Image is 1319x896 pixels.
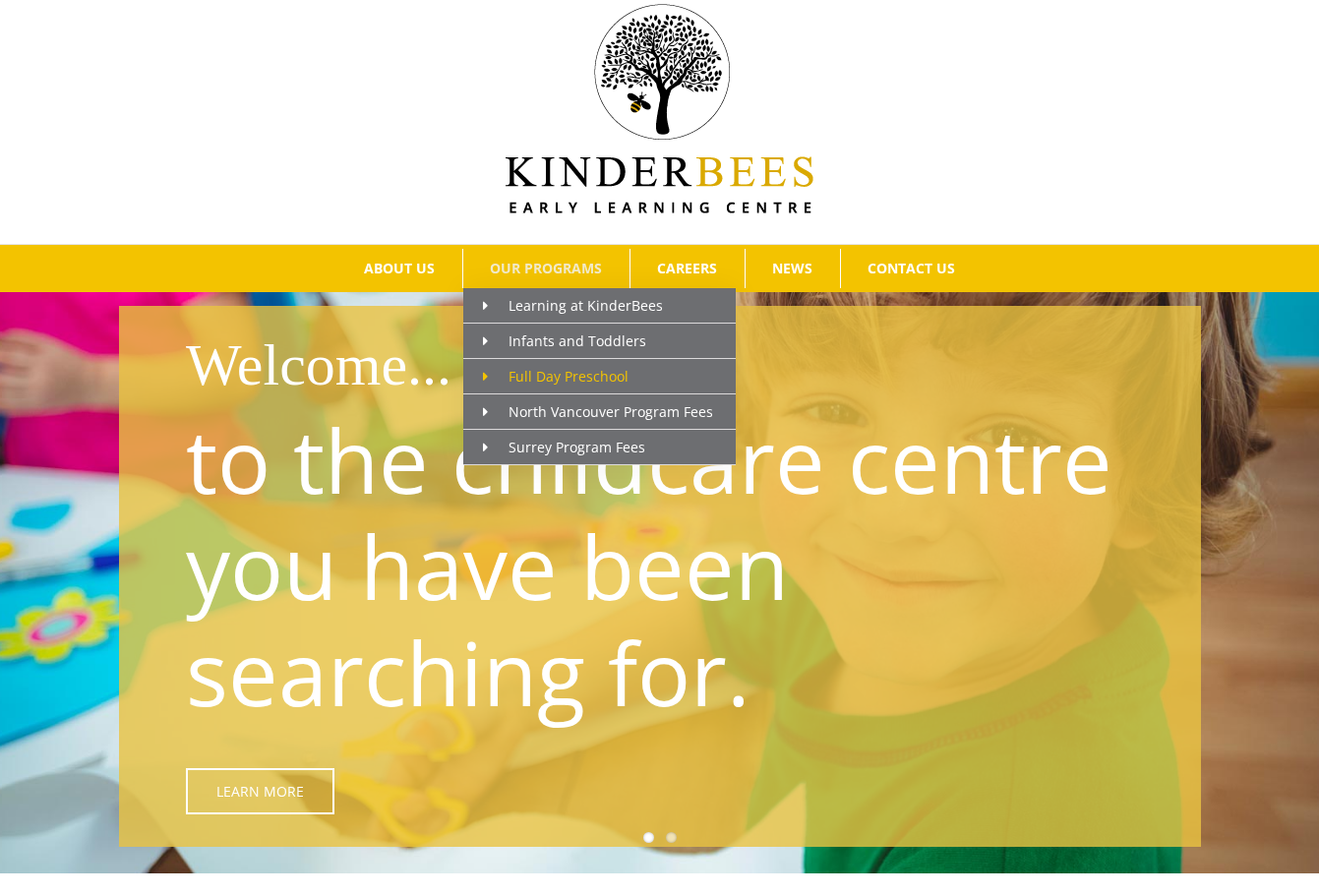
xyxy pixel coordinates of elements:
a: 1 [643,832,654,843]
span: Infants and Toddlers [483,331,646,350]
a: CAREERS [630,249,745,288]
h1: Welcome... [186,324,1186,406]
a: 2 [666,832,677,843]
a: Full Day Preschool [463,359,736,394]
a: CONTACT US [841,249,983,288]
span: OUR PROGRAMS [490,262,602,275]
span: ABOUT US [364,262,435,275]
a: Infants and Toddlers [463,324,736,359]
span: Learning at KinderBees [483,296,663,315]
a: ABOUT US [337,249,462,288]
span: Full Day Preschool [483,367,629,386]
a: Learning at KinderBees [463,288,736,324]
span: CAREERS [657,262,717,275]
a: Surrey Program Fees [463,430,736,465]
span: North Vancouver Program Fees [483,402,713,421]
img: Kinder Bees Logo [506,4,813,213]
span: Surrey Program Fees [483,438,645,456]
a: North Vancouver Program Fees [463,394,736,430]
a: NEWS [746,249,840,288]
span: NEWS [772,262,812,275]
p: to the childcare centre you have been searching for. [186,406,1144,725]
a: Learn More [186,768,334,814]
span: CONTACT US [868,262,955,275]
span: Learn More [216,783,304,800]
a: OUR PROGRAMS [463,249,630,288]
nav: Main Menu [30,245,1289,292]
